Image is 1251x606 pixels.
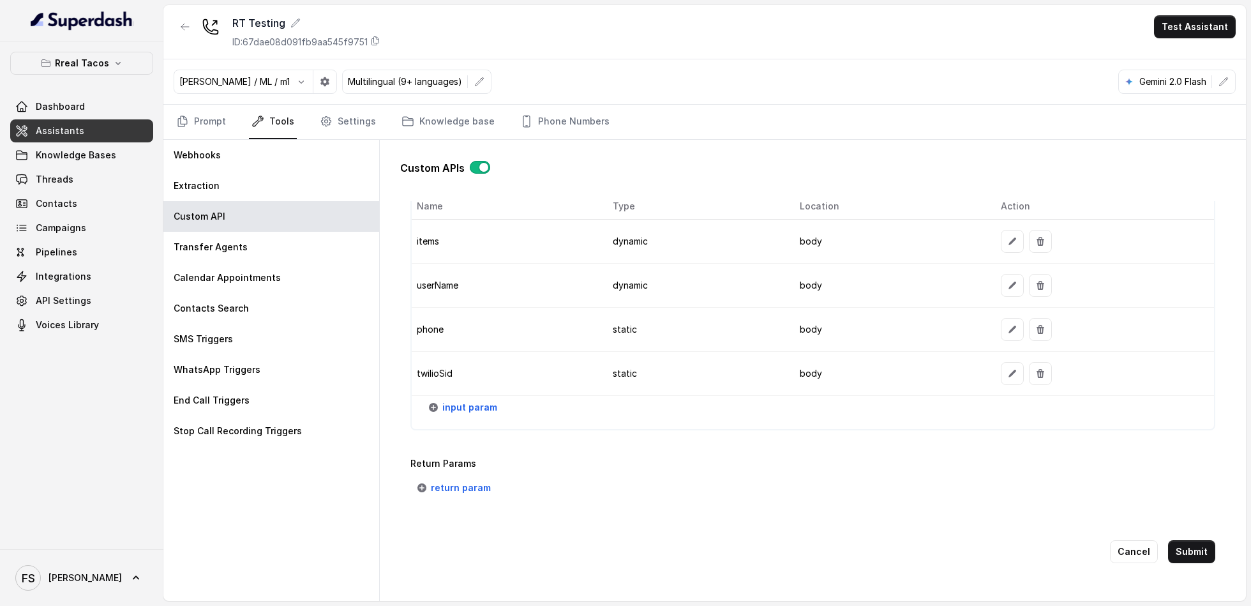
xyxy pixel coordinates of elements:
[174,105,228,139] a: Prompt
[36,100,85,113] span: Dashboard
[412,193,603,220] th: Name
[31,10,133,31] img: light.svg
[603,264,789,308] td: dynamic
[790,220,991,264] td: body
[10,241,153,264] a: Pipelines
[790,352,991,396] td: body
[603,308,789,352] td: static
[399,105,497,139] a: Knowledge base
[36,173,73,186] span: Threads
[412,264,603,308] td: userName
[603,193,789,220] th: Type
[49,572,122,584] span: [PERSON_NAME]
[603,220,789,264] td: dynamic
[174,105,1236,139] nav: Tabs
[10,192,153,215] a: Contacts
[790,308,991,352] td: body
[410,456,1215,471] p: Return Params
[412,308,603,352] td: phone
[174,363,260,376] p: WhatsApp Triggers
[10,265,153,288] a: Integrations
[518,105,612,139] a: Phone Numbers
[10,314,153,337] a: Voices Library
[790,264,991,308] td: body
[10,144,153,167] a: Knowledge Bases
[174,302,249,315] p: Contacts Search
[10,560,153,596] a: [PERSON_NAME]
[412,220,603,264] td: items
[179,75,290,88] p: [PERSON_NAME] / ML / m1
[174,425,302,437] p: Stop Call Recording Triggers
[442,400,497,415] span: input param
[991,193,1214,220] th: Action
[36,319,99,331] span: Voices Library
[36,149,116,162] span: Knowledge Bases
[1168,540,1215,563] button: Submit
[348,75,462,88] p: Multilingual (9+ languages)
[10,119,153,142] a: Assistants
[422,396,505,419] button: input param
[10,52,153,75] button: Rreal Tacos
[603,352,789,396] td: static
[317,105,378,139] a: Settings
[174,271,281,284] p: Calendar Appointments
[232,15,380,31] div: RT Testing
[412,352,603,396] td: twilioSid
[55,56,109,71] p: Rreal Tacos
[36,222,86,234] span: Campaigns
[10,95,153,118] a: Dashboard
[36,270,91,283] span: Integrations
[36,125,84,137] span: Assistants
[174,149,221,162] p: Webhooks
[10,216,153,239] a: Campaigns
[400,160,465,176] p: Custom APIs
[174,333,233,345] p: SMS Triggers
[790,193,991,220] th: Location
[36,246,77,259] span: Pipelines
[1139,75,1206,88] p: Gemini 2.0 Flash
[36,197,77,210] span: Contacts
[174,210,225,223] p: Custom API
[232,36,368,49] p: ID: 67dae08d091fb9aa545f9751
[174,179,220,192] p: Extraction
[1124,77,1134,87] svg: google logo
[431,480,491,496] span: return param
[249,105,297,139] a: Tools
[410,476,498,499] button: return param
[36,294,91,307] span: API Settings
[22,572,35,585] text: FS
[10,289,153,312] a: API Settings
[174,394,250,407] p: End Call Triggers
[1154,15,1236,38] button: Test Assistant
[10,168,153,191] a: Threads
[174,241,248,254] p: Transfer Agents
[1110,540,1158,563] button: Cancel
